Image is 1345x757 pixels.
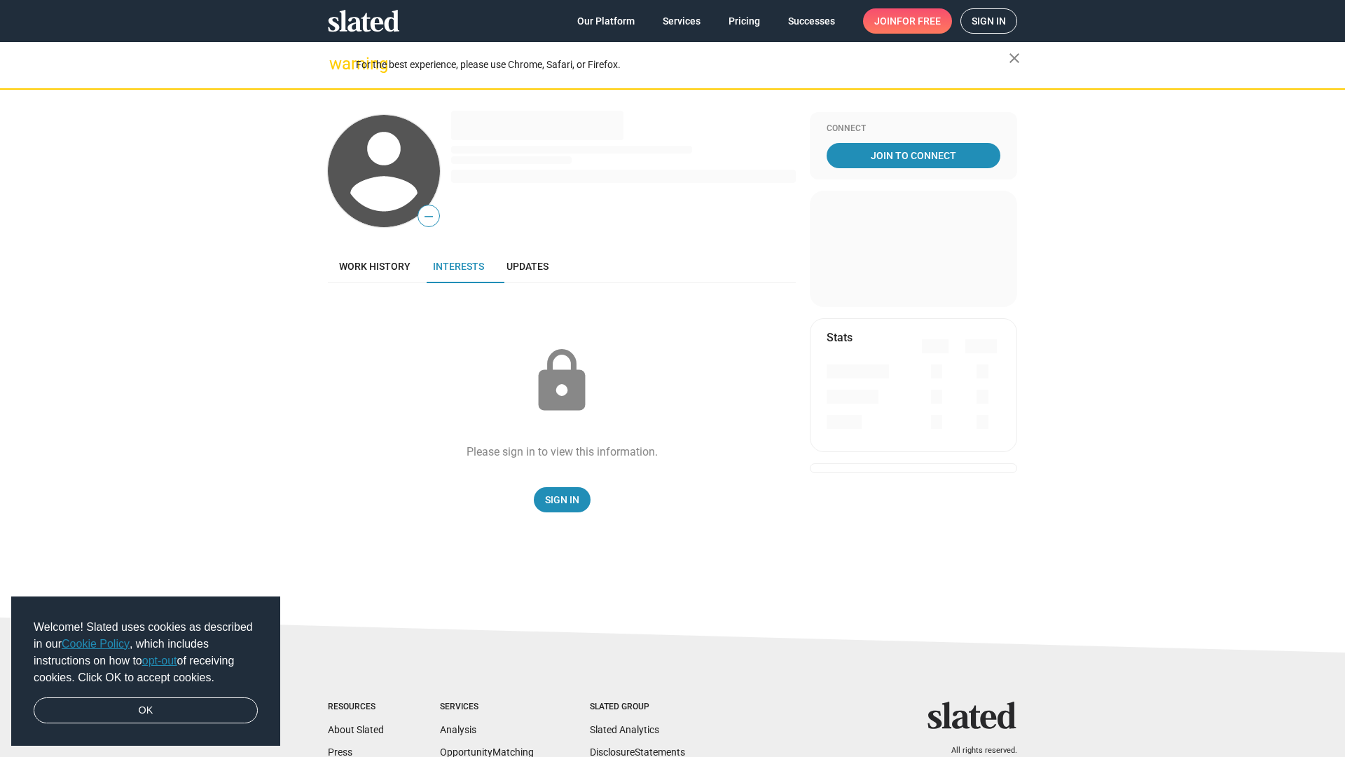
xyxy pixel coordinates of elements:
div: Resources [328,702,384,713]
mat-card-title: Stats [827,330,853,345]
div: Please sign in to view this information. [467,444,658,459]
a: Services [651,8,712,34]
span: Welcome! Slated uses cookies as described in our , which includes instructions on how to of recei... [34,619,258,686]
span: Our Platform [577,8,635,34]
div: Services [440,702,534,713]
span: Updates [506,261,549,272]
span: Join [874,8,941,34]
div: cookieconsent [11,596,280,746]
a: Our Platform [566,8,646,34]
a: Analysis [440,724,476,735]
a: Join To Connect [827,143,1000,168]
a: Interests [422,250,495,283]
a: Work history [328,250,422,283]
span: Interests [433,261,484,272]
a: Slated Analytics [590,724,659,735]
a: Joinfor free [863,8,952,34]
a: Updates [495,250,560,283]
span: Sign In [545,487,579,512]
a: Sign In [534,487,591,512]
a: Pricing [717,8,771,34]
span: for free [897,8,941,34]
span: Successes [788,8,835,34]
a: Sign in [960,8,1017,34]
span: Sign in [972,9,1006,33]
a: dismiss cookie message [34,697,258,724]
span: — [418,207,439,226]
div: Slated Group [590,702,685,713]
mat-icon: warning [329,55,346,72]
span: Pricing [729,8,760,34]
a: Successes [777,8,846,34]
div: For the best experience, please use Chrome, Safari, or Firefox. [356,55,1009,74]
a: Cookie Policy [62,638,130,650]
a: About Slated [328,724,384,735]
div: Connect [827,123,1000,135]
mat-icon: lock [527,346,597,416]
span: Services [663,8,701,34]
span: Work history [339,261,411,272]
span: Join To Connect [829,143,998,168]
a: opt-out [142,655,177,667]
mat-icon: close [1006,50,1023,67]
